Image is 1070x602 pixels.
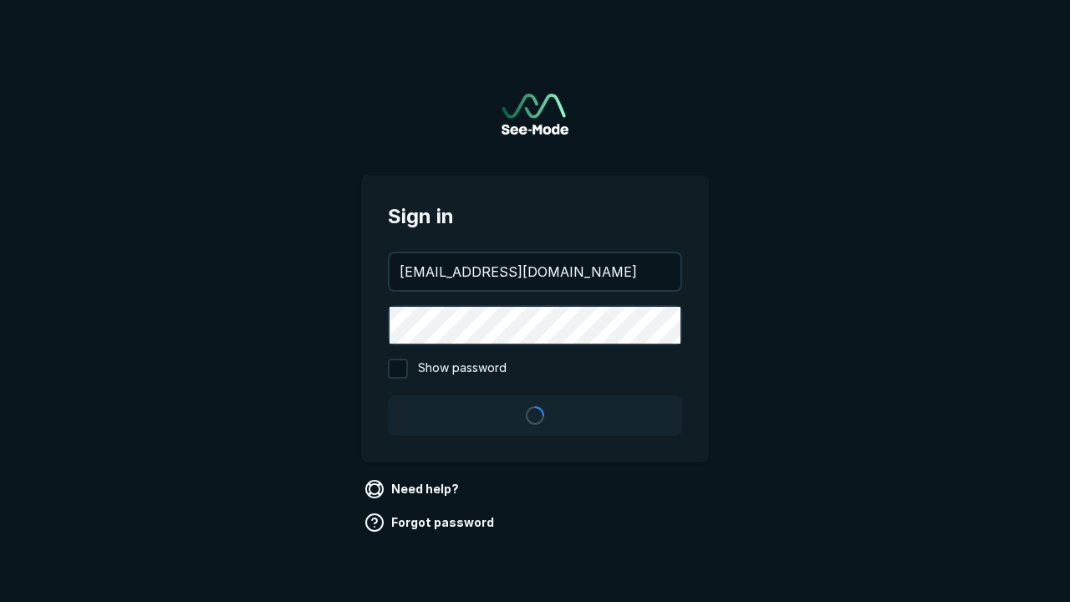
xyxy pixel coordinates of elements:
a: Go to sign in [502,94,568,135]
img: See-Mode Logo [502,94,568,135]
a: Need help? [361,476,466,503]
a: Forgot password [361,509,501,536]
span: Sign in [388,202,682,232]
input: your@email.com [390,253,680,290]
span: Show password [418,359,507,379]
